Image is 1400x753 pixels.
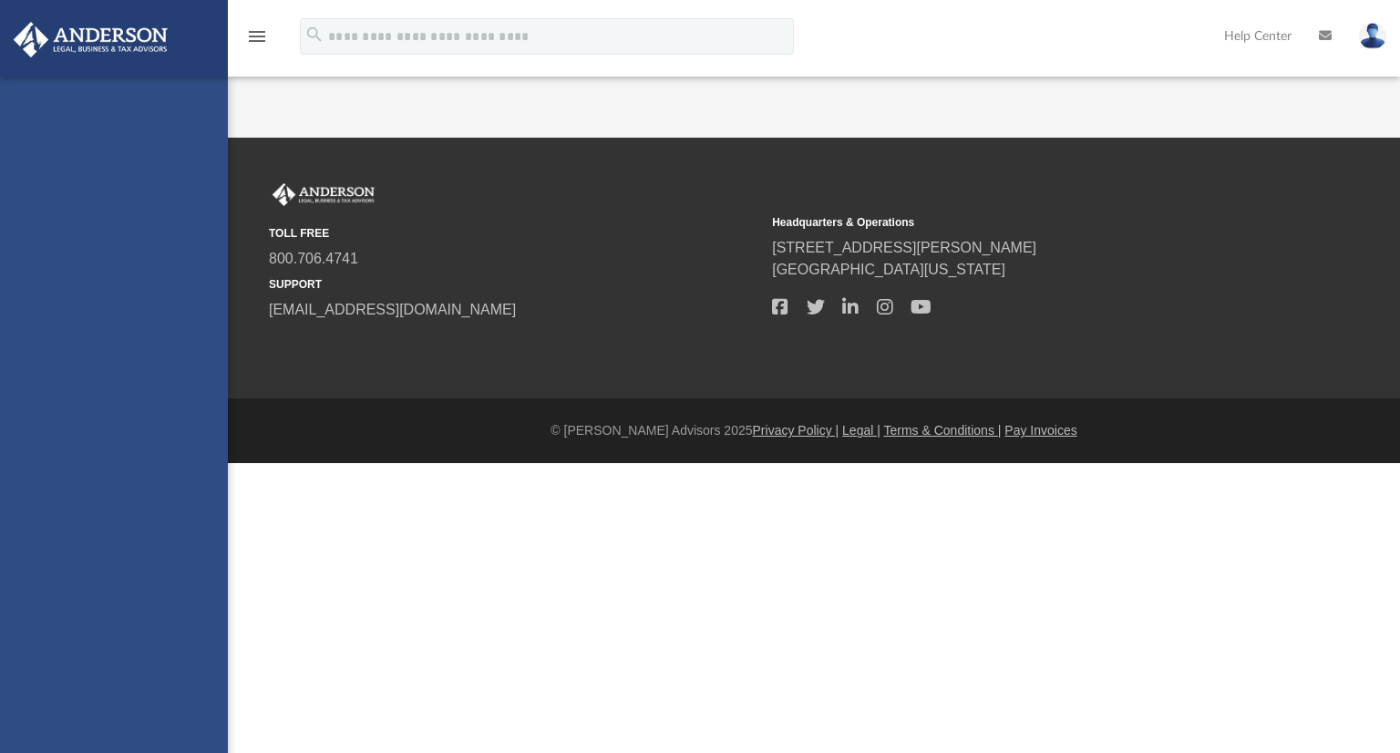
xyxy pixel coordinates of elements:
img: User Pic [1359,23,1386,49]
a: menu [246,35,268,47]
a: Pay Invoices [1004,423,1076,438]
small: SUPPORT [269,276,759,293]
a: [EMAIL_ADDRESS][DOMAIN_NAME] [269,302,516,317]
a: [STREET_ADDRESS][PERSON_NAME] [772,240,1036,255]
img: Anderson Advisors Platinum Portal [8,22,173,57]
i: menu [246,26,268,47]
img: Anderson Advisors Platinum Portal [269,183,378,207]
a: Legal | [842,423,880,438]
a: [GEOGRAPHIC_DATA][US_STATE] [772,262,1005,277]
i: search [304,25,324,45]
small: TOLL FREE [269,225,759,242]
a: Terms & Conditions | [884,423,1002,438]
a: Privacy Policy | [753,423,839,438]
small: Headquarters & Operations [772,214,1262,231]
a: 800.706.4741 [269,251,358,266]
div: © [PERSON_NAME] Advisors 2025 [228,421,1400,440]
